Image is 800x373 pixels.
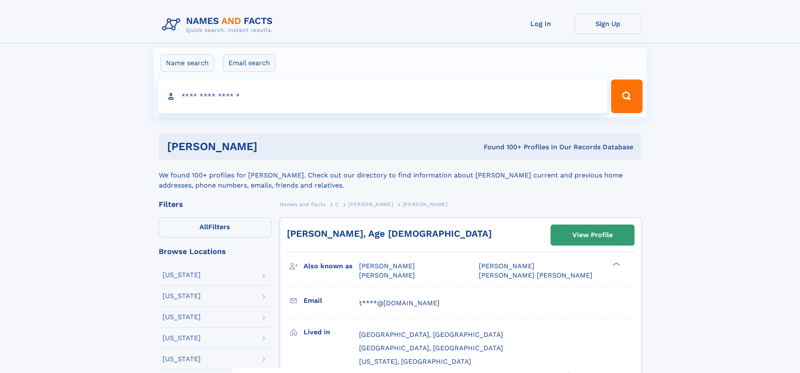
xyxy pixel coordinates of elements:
[304,259,359,273] h3: Also known as
[160,54,214,72] label: Name search
[359,344,503,352] span: [GEOGRAPHIC_DATA], [GEOGRAPHIC_DATA]
[370,143,633,152] div: Found 100+ Profiles In Our Records Database
[479,262,535,270] span: [PERSON_NAME]
[611,79,642,113] button: Search Button
[159,217,271,238] label: Filters
[159,248,271,255] div: Browse Locations
[158,79,608,113] input: search input
[359,357,471,365] span: [US_STATE], [GEOGRAPHIC_DATA]
[159,160,642,190] div: We found 100+ profiles for [PERSON_NAME]. Check out our directory to find information about [PERS...
[611,262,621,267] div: ❯
[348,201,393,207] span: [PERSON_NAME]
[551,225,634,245] a: View Profile
[572,225,613,245] div: View Profile
[335,199,339,209] a: C
[507,13,574,34] a: Log In
[199,223,208,231] span: All
[163,272,201,278] div: [US_STATE]
[359,271,415,279] span: [PERSON_NAME]
[223,54,275,72] label: Email search
[163,314,201,320] div: [US_STATE]
[287,228,492,239] a: [PERSON_NAME], Age [DEMOGRAPHIC_DATA]
[479,271,593,279] span: [PERSON_NAME] [PERSON_NAME]
[304,294,359,308] h3: Email
[280,199,326,209] a: Names and Facts
[159,201,271,208] div: Filters
[304,325,359,339] h3: Lived in
[163,356,201,362] div: [US_STATE]
[163,335,201,341] div: [US_STATE]
[574,13,642,34] a: Sign Up
[403,201,448,207] span: [PERSON_NAME]
[335,201,339,207] span: C
[359,262,415,270] span: [PERSON_NAME]
[359,331,503,339] span: [GEOGRAPHIC_DATA], [GEOGRAPHIC_DATA]
[348,199,393,209] a: [PERSON_NAME]
[159,13,280,36] img: Logo Names and Facts
[167,141,371,152] h1: [PERSON_NAME]
[163,293,201,299] div: [US_STATE]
